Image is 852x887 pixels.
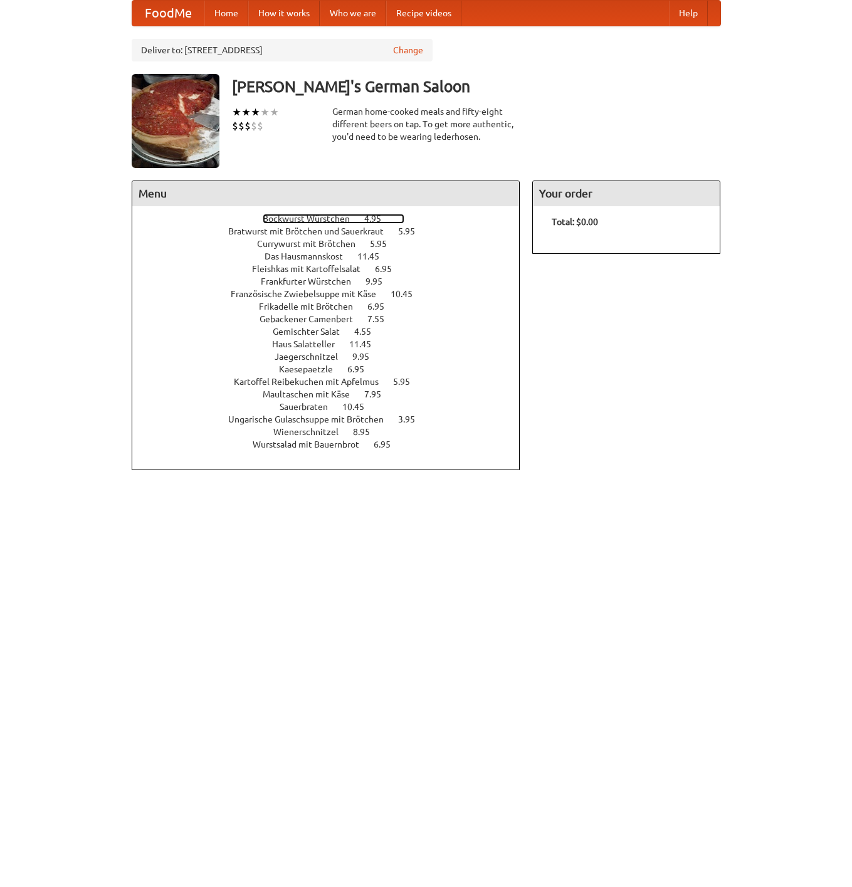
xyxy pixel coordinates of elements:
a: Change [393,44,423,56]
a: Kartoffel Reibekuchen mit Apfelmus 5.95 [234,377,433,387]
a: Ungarische Gulaschsuppe mit Brötchen 3.95 [228,414,438,424]
a: Bockwurst Würstchen 4.95 [263,214,404,224]
a: Who we are [320,1,386,26]
li: ★ [270,105,279,119]
span: 5.95 [393,377,423,387]
li: ★ [251,105,260,119]
a: Help [669,1,708,26]
a: Gemischter Salat 4.55 [273,327,394,337]
span: 9.95 [366,276,395,286]
span: 9.95 [352,352,382,362]
li: $ [245,119,251,133]
a: FoodMe [132,1,204,26]
span: Frankfurter Würstchen [261,276,364,286]
li: ★ [232,105,241,119]
li: ★ [260,105,270,119]
span: 6.95 [347,364,377,374]
li: $ [257,119,263,133]
span: Das Hausmannskost [265,251,355,261]
span: 11.45 [357,251,392,261]
h4: Menu [132,181,520,206]
a: Kaesepaetzle 6.95 [279,364,387,374]
span: 11.45 [349,339,384,349]
span: 7.55 [367,314,397,324]
span: Currywurst mit Brötchen [257,239,368,249]
span: Wienerschnitzel [273,427,351,437]
a: Wurstsalad mit Bauernbrot 6.95 [253,439,414,449]
a: Bratwurst mit Brötchen und Sauerkraut 5.95 [228,226,438,236]
span: Sauerbraten [280,402,340,412]
div: German home-cooked meals and fifty-eight different beers on tap. To get more authentic, you'd nee... [332,105,520,143]
a: Jaegerschnitzel 9.95 [275,352,392,362]
a: Sauerbraten 10.45 [280,402,387,412]
span: Frikadelle mit Brötchen [259,302,366,312]
li: $ [238,119,245,133]
span: 6.95 [367,302,397,312]
li: $ [232,119,238,133]
span: Kaesepaetzle [279,364,345,374]
li: ★ [241,105,251,119]
span: 6.95 [374,439,403,449]
span: Haus Salatteller [272,339,347,349]
a: Maultaschen mit Käse 7.95 [263,389,404,399]
span: 5.95 [370,239,399,249]
span: Ungarische Gulaschsuppe mit Brötchen [228,414,396,424]
span: Wurstsalad mit Bauernbrot [253,439,372,449]
a: Frikadelle mit Brötchen 6.95 [259,302,408,312]
span: Bockwurst Würstchen [263,214,362,224]
a: Home [204,1,248,26]
span: Gebackener Camenbert [260,314,366,324]
span: Jaegerschnitzel [275,352,350,362]
span: 6.95 [375,264,404,274]
span: 3.95 [398,414,428,424]
a: Currywurst mit Brötchen 5.95 [257,239,410,249]
img: angular.jpg [132,74,219,168]
b: Total: $0.00 [552,217,598,227]
a: Wienerschnitzel 8.95 [273,427,393,437]
li: $ [251,119,257,133]
a: Fleishkas mit Kartoffelsalat 6.95 [252,264,415,274]
span: Gemischter Salat [273,327,352,337]
a: Französische Zwiebelsuppe mit Käse 10.45 [231,289,436,299]
span: Bratwurst mit Brötchen und Sauerkraut [228,226,396,236]
span: 5.95 [398,226,428,236]
span: Maultaschen mit Käse [263,389,362,399]
span: Kartoffel Reibekuchen mit Apfelmus [234,377,391,387]
h4: Your order [533,181,720,206]
span: 4.95 [364,214,394,224]
span: Fleishkas mit Kartoffelsalat [252,264,373,274]
span: 8.95 [353,427,382,437]
a: Recipe videos [386,1,461,26]
span: Französische Zwiebelsuppe mit Käse [231,289,389,299]
a: Haus Salatteller 11.45 [272,339,394,349]
div: Deliver to: [STREET_ADDRESS] [132,39,433,61]
h3: [PERSON_NAME]'s German Saloon [232,74,721,99]
a: Frankfurter Würstchen 9.95 [261,276,406,286]
a: Das Hausmannskost 11.45 [265,251,402,261]
span: 10.45 [342,402,377,412]
span: 7.95 [364,389,394,399]
a: Gebackener Camenbert 7.55 [260,314,408,324]
span: 10.45 [391,289,425,299]
a: How it works [248,1,320,26]
span: 4.55 [354,327,384,337]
